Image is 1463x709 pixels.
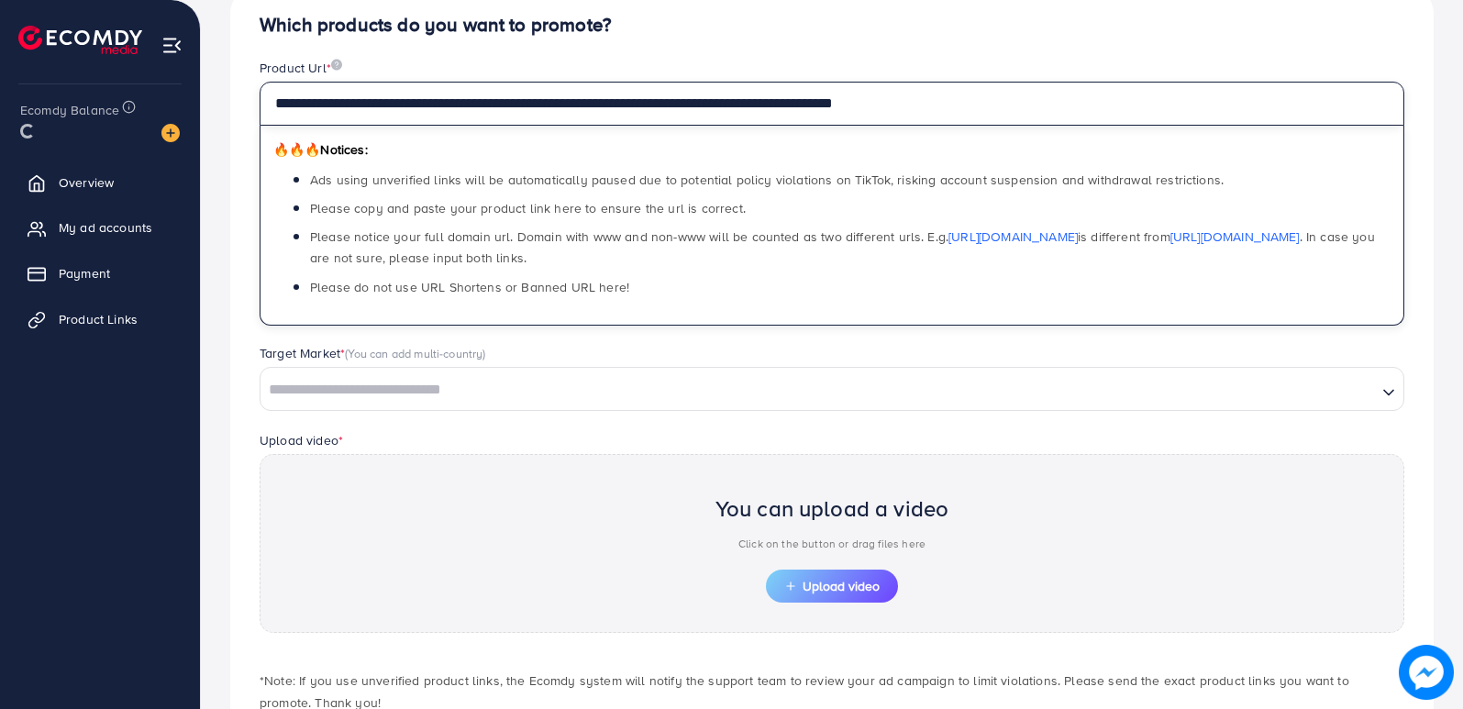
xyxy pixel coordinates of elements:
[784,580,880,593] span: Upload video
[161,124,180,142] img: image
[59,264,110,282] span: Payment
[161,35,183,56] img: menu
[260,344,486,362] label: Target Market
[715,533,949,555] p: Click on the button or drag files here
[331,59,342,71] img: image
[310,227,1375,267] span: Please notice your full domain url. Domain with www and non-www will be counted as two different ...
[273,140,320,159] span: 🔥🔥🔥
[310,171,1224,189] span: Ads using unverified links will be automatically paused due to potential policy violations on Tik...
[14,301,186,338] a: Product Links
[1170,227,1300,246] a: [URL][DOMAIN_NAME]
[59,173,114,192] span: Overview
[310,199,746,217] span: Please copy and paste your product link here to ensure the url is correct.
[260,367,1404,411] div: Search for option
[948,227,1078,246] a: [URL][DOMAIN_NAME]
[18,26,142,54] img: logo
[1402,648,1450,696] img: image
[273,140,368,159] span: Notices:
[310,278,629,296] span: Please do not use URL Shortens or Banned URL here!
[59,310,138,328] span: Product Links
[14,209,186,246] a: My ad accounts
[260,14,1404,37] h4: Which products do you want to promote?
[14,164,186,201] a: Overview
[20,101,119,119] span: Ecomdy Balance
[260,431,343,449] label: Upload video
[59,218,152,237] span: My ad accounts
[715,495,949,522] h2: You can upload a video
[260,59,342,77] label: Product Url
[766,570,898,603] button: Upload video
[14,255,186,292] a: Payment
[345,345,485,361] span: (You can add multi-country)
[262,376,1375,404] input: Search for option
